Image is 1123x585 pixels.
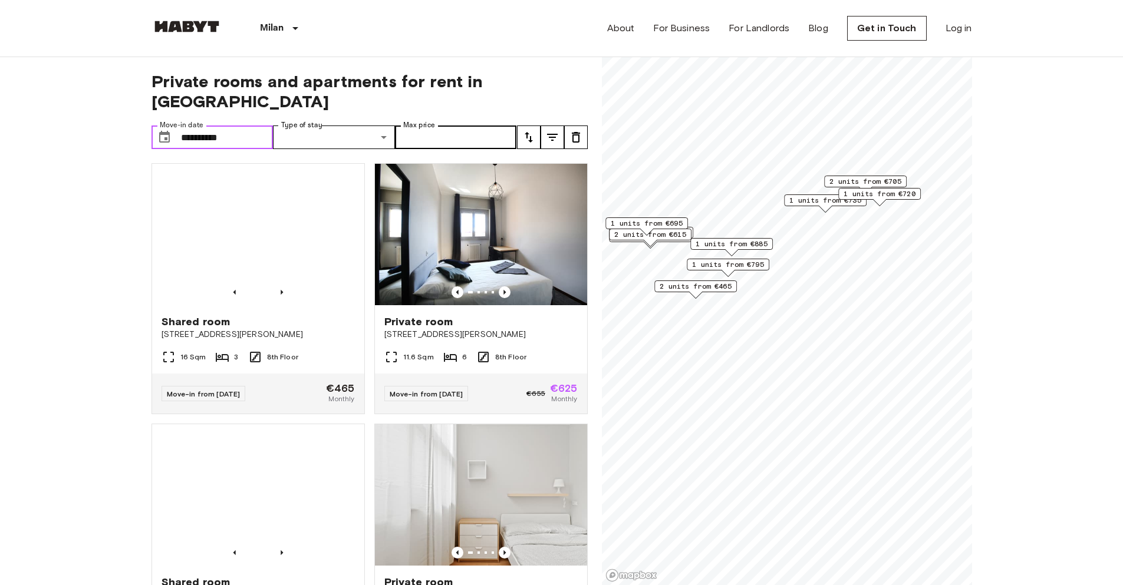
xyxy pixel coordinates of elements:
label: Move-in date [160,120,203,130]
a: Marketing picture of unit IT-14-019-001-02HPrevious imagePrevious imageShared room[STREET_ADDRESS... [152,163,365,414]
span: 6 [462,352,467,362]
span: Monthly [328,394,354,404]
div: Map marker [609,229,691,247]
button: Previous image [499,547,511,558]
button: Previous image [229,286,241,298]
span: Private room [384,315,453,329]
div: Map marker [687,259,769,277]
label: Max price [403,120,435,130]
button: tune [517,125,541,149]
img: Marketing picture of unit IT-14-105-001-001 [375,164,587,305]
label: Type of stay [281,120,322,130]
div: Map marker [784,194,867,213]
button: tune [541,125,564,149]
span: Move-in from [DATE] [167,389,241,398]
span: 1 units from €795 [692,259,764,270]
span: Move-in from [DATE] [390,389,463,398]
button: Previous image [452,547,463,558]
img: Habyt [152,21,222,32]
span: 2 units from €465 [660,281,732,292]
span: 8th Floor [267,352,298,362]
a: For Landlords [729,21,789,35]
span: Monthly [551,394,577,404]
div: Map marker [654,280,737,299]
div: Map marker [605,217,688,236]
span: €465 [326,383,355,394]
a: Get in Touch [847,16,927,41]
a: Mapbox logo [605,569,657,582]
span: [STREET_ADDRESS][PERSON_NAME] [384,329,578,341]
div: Map marker [824,176,907,194]
span: 1 units from €885 [696,239,768,249]
span: 1 units from €720 [844,189,915,199]
div: Map marker [690,238,773,256]
span: €625 [550,383,578,394]
button: tune [564,125,588,149]
a: About [607,21,635,35]
a: Blog [808,21,828,35]
span: [STREET_ADDRESS][PERSON_NAME] [162,329,355,341]
img: Marketing picture of unit IT-14-019-003-02H [152,424,364,566]
span: Shared room [162,315,230,329]
span: 1 units from €695 [611,218,683,229]
span: 3 [234,352,238,362]
div: Map marker [611,227,693,245]
div: Map marker [838,188,921,206]
img: Marketing picture of unit IT-14-037-001-06H [375,424,587,566]
span: 2 units from €705 [829,176,901,187]
button: Choose date, selected date is 6 Oct 2025 [153,125,176,149]
span: 11.6 Sqm [403,352,434,362]
button: Previous image [499,286,511,298]
button: Previous image [452,286,463,298]
span: €655 [526,388,545,399]
span: 1 units from €735 [789,195,861,206]
a: Log in [946,21,972,35]
img: Marketing picture of unit IT-14-019-001-02H [152,164,364,305]
span: 16 Sqm [180,352,206,362]
a: Marketing picture of unit IT-14-105-001-001Previous imagePrevious imagePrivate room[STREET_ADDRES... [374,163,588,414]
button: Previous image [276,286,288,298]
p: Milan [260,21,284,35]
button: Previous image [229,547,241,558]
span: Private rooms and apartments for rent in [GEOGRAPHIC_DATA] [152,71,588,111]
button: Previous image [276,547,288,558]
span: 8th Floor [495,352,526,362]
a: For Business [653,21,710,35]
